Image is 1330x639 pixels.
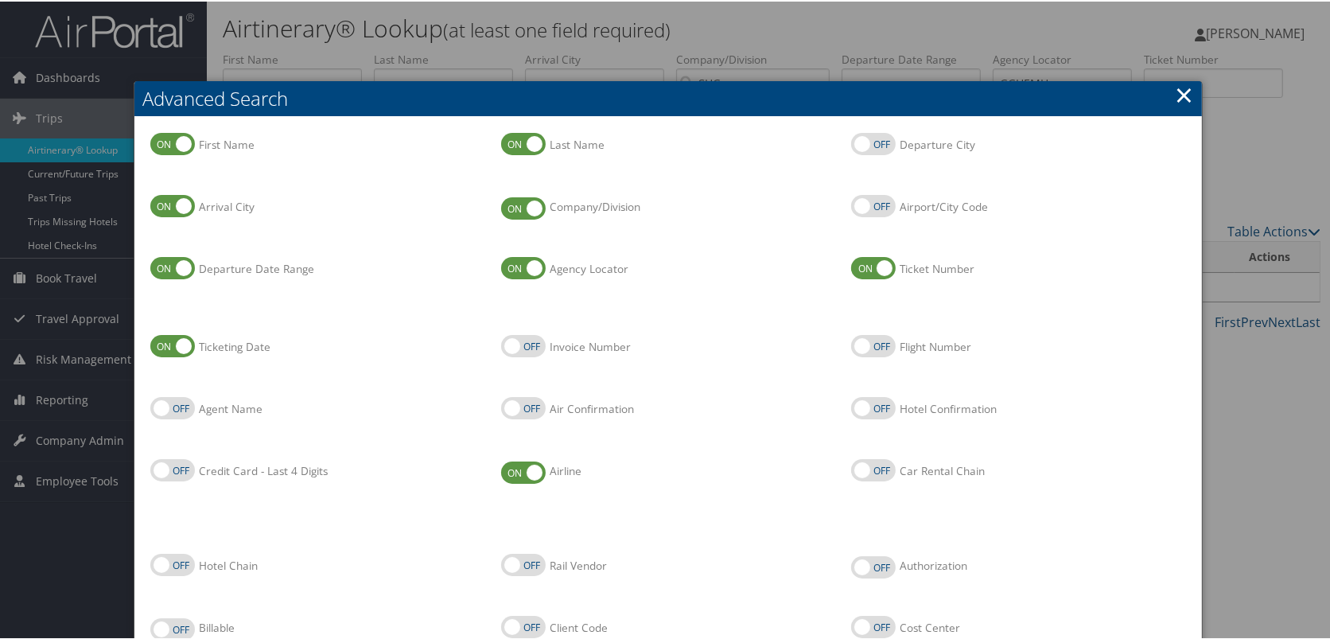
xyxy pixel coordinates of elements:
label: Air Confirmation [550,399,634,415]
label: Airline [501,460,546,482]
label: Invoice Number [550,337,631,353]
label: Authorization [851,555,896,577]
label: Agent Name [199,399,262,415]
label: First Name [150,131,195,154]
label: Departure Date Range [199,259,314,275]
label: Rail Vendor [550,556,607,572]
label: First Name [199,135,255,151]
label: Client Code [550,618,608,634]
label: Ticket Number [900,259,974,275]
label: Car Rental Chain [900,462,985,477]
label: Billable [150,617,195,639]
label: Flight Number [900,337,971,353]
label: Car Rental Chain [851,458,896,480]
label: Cost Center [900,618,960,634]
label: Hotel Confirmation [851,395,896,418]
label: Agency Locator [501,255,546,278]
h2: Advanced Search [134,80,1202,115]
label: Company/Division [501,196,546,218]
a: Close [1175,77,1193,109]
label: Hotel Confirmation [900,399,997,415]
label: Ticketing Date [150,333,195,356]
label: Cost Center [851,614,896,637]
label: Arrival City [150,193,195,216]
label: Hotel Chain [150,552,195,575]
label: Last Name [550,135,605,151]
label: Flight Number [851,333,896,356]
label: Air Confirmation [501,395,546,418]
label: Agent Name [150,395,195,418]
label: Last Name [501,131,546,154]
label: Departure City [851,131,896,154]
label: Invoice Number [501,333,546,356]
label: Agency Locator [550,259,628,275]
label: Rail Vendor [501,552,546,575]
label: Client Code [501,614,546,637]
label: Ticket Number [851,255,896,278]
label: Airport/City Code [851,193,896,216]
label: Hotel Chain [199,556,258,572]
label: Credit Card - Last 4 Digits [199,462,328,477]
label: Departure Date Range [150,255,195,278]
label: Credit Card - Last 4 Digits [150,458,195,480]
